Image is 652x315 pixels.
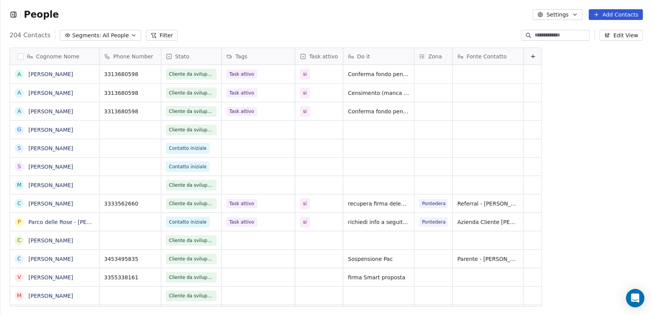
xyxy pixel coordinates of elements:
span: 3313680598 [104,89,156,97]
span: Cliente da sviluppare [169,108,213,115]
a: [PERSON_NAME] [28,256,73,262]
div: M [17,181,22,189]
span: si [303,108,307,115]
span: 3453495835 [104,255,156,263]
span: Fonte Contatto [467,53,506,60]
div: Zona [414,48,452,65]
span: Censimento (manca certificato di nascita) + Conferma fondo pensione [348,89,409,97]
span: Stato [175,53,189,60]
span: Conferma fondo pensione [348,108,409,115]
span: Task attivo [226,107,257,116]
button: Filter [146,30,178,41]
span: People [24,9,59,20]
div: S [18,144,21,152]
span: Segments: [72,31,101,40]
span: Cliente da sviluppare [169,181,213,189]
a: [PERSON_NAME] [28,90,73,96]
div: V [17,273,21,281]
a: [PERSON_NAME] [28,237,73,244]
span: si [303,200,307,207]
span: Cliente da sviluppare [169,237,213,244]
div: Tags [222,48,295,65]
span: Cliente da sviluppare [169,255,213,263]
div: Fonte Contatto [453,48,523,65]
span: Cliente da sviluppare [169,200,213,207]
span: Task attivo [226,88,257,98]
a: [PERSON_NAME] [28,274,73,280]
span: recupera firma delega cc + spiega fondo pensione +gestione ptf in essere [348,200,409,207]
div: Task attivo [295,48,343,65]
div: C [17,199,21,207]
span: Cliente da sviluppare [169,126,213,134]
span: Azienda Cliente [PERSON_NAME] [457,218,519,226]
div: G [17,126,22,134]
span: richiedi info a seguito dell'approvazione della pratica Parco Agrisolare per l'installazione dell... [348,218,409,226]
div: Stato [161,48,221,65]
div: A [17,70,21,78]
span: Referral - [PERSON_NAME] [457,200,519,207]
a: [PERSON_NAME] [28,201,73,207]
span: Task attivo [226,217,257,227]
span: 3313680598 [104,70,156,78]
button: Edit View [599,30,643,41]
div: grid [99,65,542,307]
div: C [17,236,21,244]
span: Cliente da sviluppare [169,274,213,281]
a: [PERSON_NAME] [28,145,73,151]
div: A [17,89,21,97]
span: Cliente da sviluppare [169,70,213,78]
span: Cliente da sviluppare [169,292,213,300]
a: Parco delle Rose - [PERSON_NAME] [28,219,122,225]
span: Sospensione Pac [348,255,409,263]
div: Do it [343,48,414,65]
span: Zona [428,53,442,60]
div: grid [10,65,99,307]
span: si [303,89,307,97]
div: Phone Number [99,48,161,65]
span: Task attivo [226,199,257,208]
span: Pontedera [419,199,448,208]
span: Contatto iniziale [169,163,207,171]
span: 3355338161 [104,274,156,281]
span: Contatto iniziale [169,144,207,152]
a: [PERSON_NAME] [28,293,73,299]
div: S [18,162,21,171]
span: Conferma fondo pensione [348,70,409,78]
span: 204 Contacts [10,31,50,40]
span: Parente - [PERSON_NAME] [457,255,519,263]
div: Open Intercom Messenger [626,289,644,307]
span: Cliente da sviluppare [169,89,213,97]
span: si [303,70,307,78]
span: Do it [357,53,370,60]
div: C [17,255,21,263]
a: [PERSON_NAME] [28,71,73,77]
button: Add Contacts [589,9,643,20]
span: Task attivo [309,53,338,60]
span: Pontedera [419,217,448,227]
span: Tags [235,53,247,60]
span: firma Smart proposta [348,274,409,281]
div: A [17,107,21,115]
span: Contatto iniziale [169,218,207,226]
div: P [18,218,21,226]
a: [PERSON_NAME] [28,127,73,133]
a: [PERSON_NAME] [28,108,73,114]
span: Cognome Nome [36,53,79,60]
span: si [303,218,307,226]
div: M [17,292,22,300]
span: All People [103,31,129,40]
a: [PERSON_NAME] [28,182,73,188]
div: Cognome Nome [10,48,99,65]
span: 3333562660 [104,200,156,207]
span: Task attivo [226,70,257,79]
span: 3313680598 [104,108,156,115]
span: Phone Number [113,53,153,60]
button: Settings [533,9,582,20]
a: [PERSON_NAME] [28,164,73,170]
